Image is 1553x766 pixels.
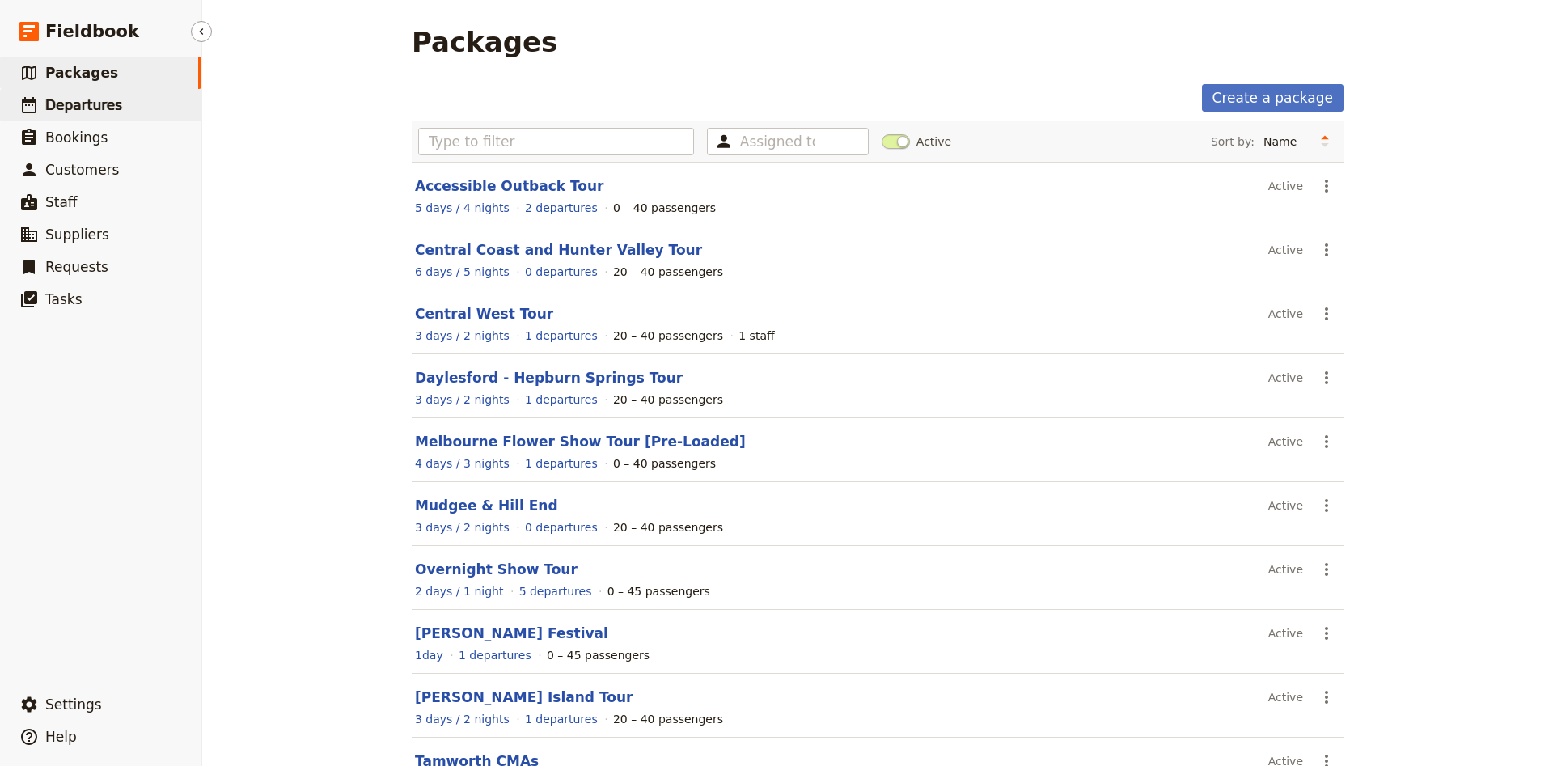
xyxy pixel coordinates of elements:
a: View the itinerary for this package [415,264,510,280]
span: Suppliers [45,226,109,243]
span: Active [916,133,951,150]
span: Help [45,729,77,745]
span: 4 days / 3 nights [415,457,510,470]
div: 0 – 40 passengers [613,455,716,472]
span: 3 days / 2 nights [415,521,510,534]
a: View the departures for this package [525,328,598,344]
a: [PERSON_NAME] Festival [415,625,608,641]
div: Active [1268,172,1303,200]
input: Assigned to [740,132,815,151]
div: 0 – 40 passengers [613,200,716,216]
div: Active [1268,492,1303,519]
span: 1 day [415,649,443,662]
a: [PERSON_NAME] Island Tour [415,689,633,705]
a: Mudgee & Hill End [415,497,558,514]
div: Active [1268,683,1303,711]
a: View the itinerary for this package [415,455,510,472]
div: 20 – 40 passengers [613,264,723,280]
div: Active [1268,236,1303,264]
h1: Packages [412,26,557,58]
a: Central Coast and Hunter Valley Tour [415,242,702,258]
div: 20 – 40 passengers [613,519,723,535]
div: 20 – 40 passengers [613,328,723,344]
span: Packages [45,65,118,81]
a: Create a package [1202,84,1344,112]
span: 3 days / 2 nights [415,393,510,406]
a: View the itinerary for this package [415,200,510,216]
span: Fieldbook [45,19,139,44]
a: View the itinerary for this package [415,391,510,408]
a: View the departures for this package [459,647,531,663]
a: View the departures for this package [525,391,598,408]
div: Active [1268,364,1303,391]
a: Accessible Outback Tour [415,178,603,194]
a: View the itinerary for this package [415,328,510,344]
div: Active [1268,300,1303,328]
button: Actions [1313,172,1340,200]
button: Actions [1313,492,1340,519]
div: 0 – 45 passengers [607,583,710,599]
span: 3 days / 2 nights [415,713,510,726]
div: 0 – 45 passengers [547,647,650,663]
a: View the itinerary for this package [415,647,443,663]
button: Actions [1313,428,1340,455]
span: Sort by: [1211,133,1255,150]
input: Type to filter [418,128,694,155]
span: Customers [45,162,119,178]
a: View the itinerary for this package [415,711,510,727]
button: Hide menu [191,21,212,42]
div: Active [1268,556,1303,583]
span: Settings [45,696,102,713]
div: 20 – 40 passengers [613,711,723,727]
a: Overnight Show Tour [415,561,578,578]
button: Actions [1313,556,1340,583]
div: Active [1268,620,1303,647]
a: View the departures for this package [525,264,598,280]
span: Tasks [45,291,83,307]
a: View the departures for this package [519,583,592,599]
a: Daylesford - Hepburn Springs Tour [415,370,683,386]
button: Actions [1313,300,1340,328]
a: View the departures for this package [525,519,598,535]
button: Actions [1313,236,1340,264]
button: Actions [1313,364,1340,391]
button: Actions [1313,620,1340,647]
span: Bookings [45,129,108,146]
span: Staff [45,194,78,210]
span: Departures [45,97,122,113]
a: View the itinerary for this package [415,519,510,535]
span: 5 days / 4 nights [415,201,510,214]
button: Change sort direction [1313,129,1337,154]
a: View the departures for this package [525,711,598,727]
span: 6 days / 5 nights [415,265,510,278]
div: 1 staff [738,328,774,344]
a: View the departures for this package [525,200,598,216]
div: Active [1268,428,1303,455]
a: Melbourne Flower Show Tour [Pre-Loaded] [415,434,746,450]
select: Sort by: [1256,129,1313,154]
span: 3 days / 2 nights [415,329,510,342]
span: 2 days / 1 night [415,585,503,598]
a: View the itinerary for this package [415,583,503,599]
button: Actions [1313,683,1340,711]
a: Central West Tour [415,306,553,322]
span: Requests [45,259,108,275]
a: View the departures for this package [525,455,598,472]
div: 20 – 40 passengers [613,391,723,408]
